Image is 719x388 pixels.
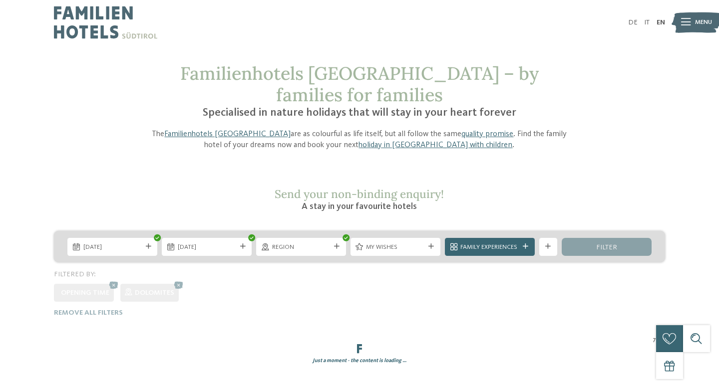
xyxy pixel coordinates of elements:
span: Family Experiences [460,243,519,252]
a: EN [657,19,665,26]
span: Menu [695,18,712,27]
span: A stay in your favourite hotels [302,202,417,211]
a: DE [628,19,638,26]
a: quality promise [461,130,513,138]
span: [DATE] [83,243,142,252]
span: Familienhotels [GEOGRAPHIC_DATA] – by families for families [180,62,539,106]
span: 7 [653,335,656,344]
span: [DATE] [178,243,236,252]
span: Send your non-binding enquiry! [275,187,444,201]
span: Region [272,243,331,252]
span: Specialised in nature holidays that will stay in your heart forever [203,107,516,118]
div: Just a moment - the content is loading … [47,357,672,365]
p: The are as colourful as life itself, but all follow the same . Find the family hotel of your drea... [146,129,573,151]
span: My wishes [366,243,424,252]
a: Familienhotels [GEOGRAPHIC_DATA] [164,130,291,138]
a: IT [644,19,650,26]
a: holiday in [GEOGRAPHIC_DATA] with children [359,141,512,149]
